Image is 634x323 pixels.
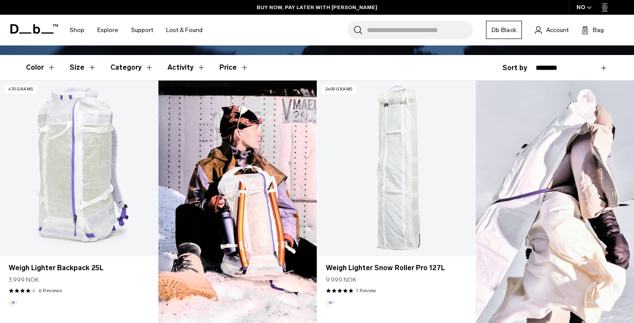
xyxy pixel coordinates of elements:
[131,15,153,45] a: Support
[166,15,203,45] a: Lost & Found
[326,299,334,307] button: Aurora
[535,25,569,35] a: Account
[356,287,376,294] a: 1 reviews
[593,26,604,35] span: Bag
[317,81,475,256] a: Weigh Lighter Snow Roller Pro 127L
[63,15,209,45] nav: Main Navigation
[26,55,56,80] button: Toggle Filter
[486,21,522,39] a: Db Black
[9,263,149,273] a: Weigh Lighter Backpack 25L
[9,275,39,284] span: 3.999 NOK
[70,15,84,45] a: Shop
[219,55,249,80] button: Toggle Price
[4,85,37,94] p: 470 grams
[326,275,357,284] span: 9.999 NOK
[167,55,206,80] button: Toggle Filter
[322,85,357,94] p: 2400 grams
[326,263,467,273] a: Weigh Lighter Snow Roller Pro 127L
[70,55,97,80] button: Toggle Filter
[257,3,377,11] a: BUY NOW, PAY LATER WITH [PERSON_NAME]
[9,299,16,307] button: Aurora
[97,15,118,45] a: Explore
[39,287,62,294] a: 6 reviews
[110,55,154,80] button: Toggle Filter
[582,25,604,35] button: Bag
[546,26,569,35] span: Account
